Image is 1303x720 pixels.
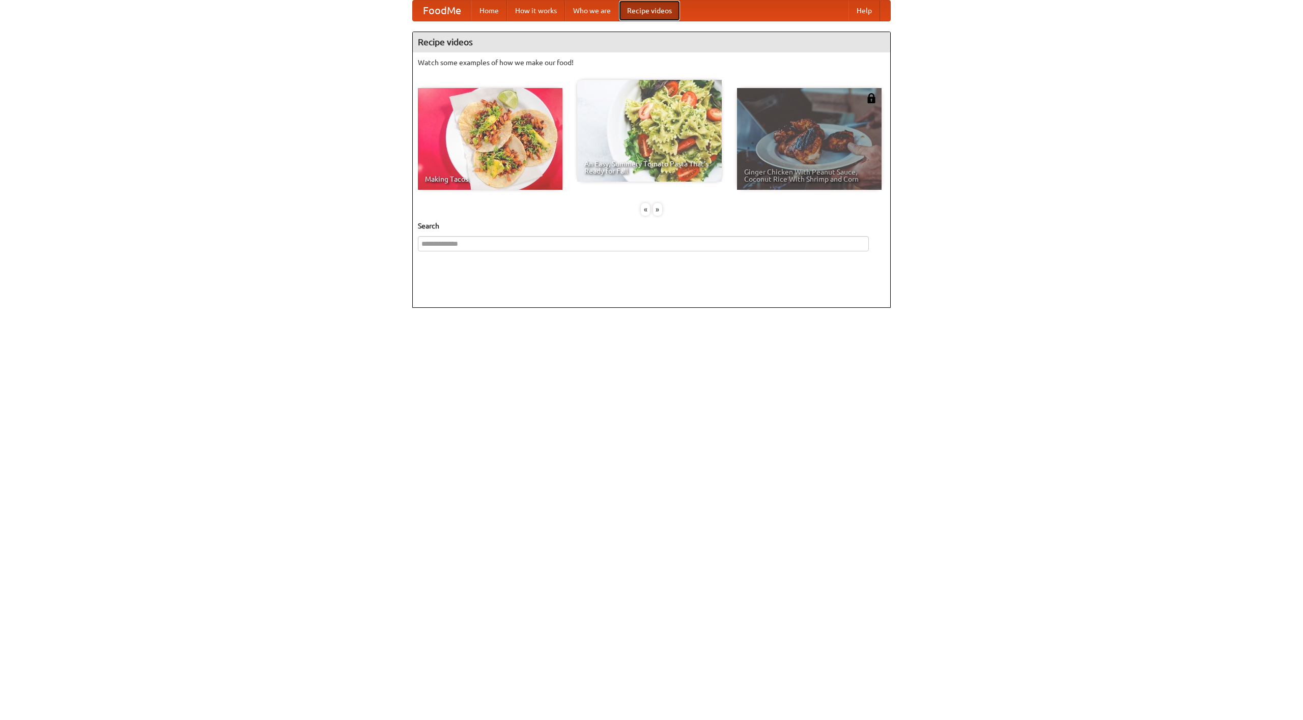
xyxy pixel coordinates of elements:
h4: Recipe videos [413,32,890,52]
a: Help [848,1,880,21]
a: Recipe videos [619,1,680,21]
a: An Easy, Summery Tomato Pasta That's Ready for Fall [577,80,722,182]
div: « [641,203,650,216]
div: » [653,203,662,216]
a: Making Tacos [418,88,562,190]
span: An Easy, Summery Tomato Pasta That's Ready for Fall [584,160,715,175]
p: Watch some examples of how we make our food! [418,57,885,68]
span: Making Tacos [425,176,555,183]
img: 483408.png [866,93,876,103]
a: Who we are [565,1,619,21]
a: How it works [507,1,565,21]
h5: Search [418,221,885,231]
a: Home [471,1,507,21]
a: FoodMe [413,1,471,21]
